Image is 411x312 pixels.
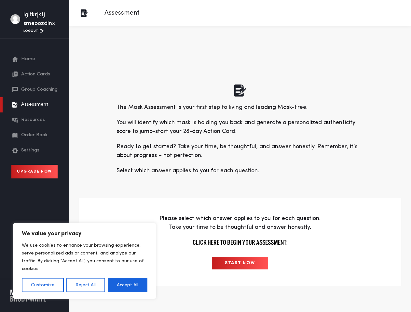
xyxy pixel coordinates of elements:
span: Assessment [21,101,48,109]
h4: Click here to begin your assessment: [95,238,385,247]
span: Home [21,56,35,63]
a: Resources [12,112,59,128]
a: Settings [12,143,59,158]
span: Order Book [21,132,48,139]
span: Settings [21,147,39,154]
input: START NOW [212,257,268,269]
span: Group Coaching [21,86,58,94]
a: Group Coaching [12,82,59,97]
p: Please select which answer applies to you for each question. Take your time to be thoughtful and ... [95,214,385,232]
button: Accept All [108,278,147,292]
a: Logout [23,29,44,32]
a: Home [12,52,59,67]
span: You will identify which mask is holding you back and generate a personalized authenticity score t... [116,120,355,134]
p: Assessment [98,8,139,18]
span: Resources [21,116,45,124]
a: Order Book [12,128,59,143]
div: We value your privacy [13,223,156,299]
span: The Mask Assessment is your first step to living and leading Mask-Free. [116,104,308,110]
button: Reject All [66,278,105,292]
span: Ready to get started? Take your time, be thoughtful, and answer honestly. Remember, it’s about pr... [116,144,357,158]
p: We use cookies to enhance your browsing experience, serve personalized ads or content, and analyz... [22,241,147,273]
a: Action Cards [12,67,59,82]
span: Select which answer applies to you for each question. [116,168,259,174]
p: We value your privacy [22,230,147,238]
div: igltkrjktj smeoozdlnx [23,10,59,28]
a: Upgrade Now [11,165,58,178]
a: Assessment [12,97,59,112]
button: Customize [22,278,64,292]
span: Action Cards [21,71,50,78]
